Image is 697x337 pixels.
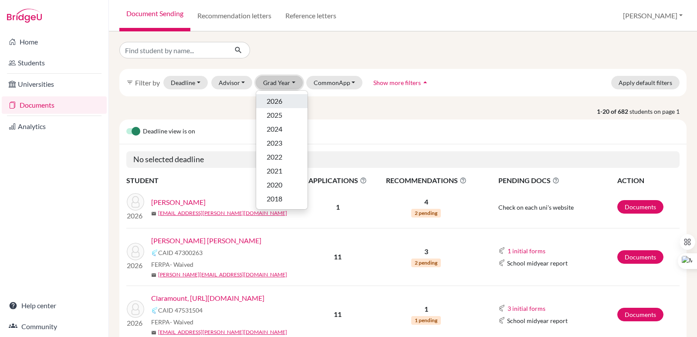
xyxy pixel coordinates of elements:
i: arrow_drop_up [421,78,430,87]
b: 1 [336,203,340,211]
a: Claramount, [URL][DOMAIN_NAME] [151,293,264,303]
button: Show more filtersarrow_drop_up [366,76,437,89]
button: 2024 [256,122,308,136]
span: 2018 [267,194,282,204]
span: CAID 47531504 [158,306,203,315]
span: 2022 [267,152,282,162]
span: students on page 1 [629,107,687,116]
a: Students [2,54,107,71]
p: 2026 [127,211,144,221]
h5: No selected deadline [126,151,680,168]
button: 2021 [256,164,308,178]
img: Bridge-U [7,9,42,23]
p: 1 [376,304,477,314]
img: Sandoval Cañas Prieto, Mariana [127,243,144,260]
button: CommonApp [306,76,363,89]
span: Show more filters [373,79,421,86]
button: [PERSON_NAME] [619,7,687,24]
img: Lin, Krisha [127,193,144,211]
a: Analytics [2,118,107,135]
button: 1 initial forms [507,246,546,256]
input: Find student by name... [119,42,227,58]
button: Apply default filters [611,76,680,89]
button: Advisor [211,76,253,89]
span: FERPA [151,260,193,269]
button: 2022 [256,150,308,164]
p: 3 [376,246,477,257]
button: 2020 [256,178,308,192]
button: Grad Year [256,76,303,89]
span: Check on each uni's website [498,204,574,211]
a: [PERSON_NAME][EMAIL_ADDRESS][DOMAIN_NAME] [158,271,287,279]
b: 11 [334,310,342,318]
button: Deadline [163,76,208,89]
span: - Waived [170,318,193,326]
a: [EMAIL_ADDRESS][PERSON_NAME][DOMAIN_NAME] [158,328,287,336]
span: 2023 [267,138,282,148]
img: Common App logo [498,259,505,266]
button: 2018 [256,192,308,206]
a: Home [2,33,107,51]
span: School midyear report [507,259,568,268]
th: ACTION [617,175,680,186]
span: 2 pending [411,259,441,267]
a: Help center [2,297,107,314]
span: 2025 [267,110,282,120]
img: Claramount, https://easalvador.powerschool.com/admin/students/home.html?frn=001778 [127,300,144,318]
span: CAID 47300263 [158,248,203,257]
a: Universities [2,75,107,93]
a: Documents [617,308,663,321]
span: Filter by [135,78,160,87]
i: filter_list [126,79,133,86]
a: Documents [617,250,663,264]
span: FERPA [151,317,193,327]
p: 2026 [127,318,144,328]
th: STUDENT [126,175,301,186]
span: 2026 [267,96,282,106]
span: 2021 [267,166,282,176]
span: 2020 [267,180,282,190]
span: School midyear report [507,316,568,325]
span: mail [151,272,156,278]
span: 2024 [267,124,282,134]
a: [PERSON_NAME] [151,197,206,208]
span: PENDING DOCS [498,175,616,186]
span: mail [151,330,156,335]
p: 2026 [127,260,144,271]
span: 2 pending [411,209,441,218]
a: [EMAIL_ADDRESS][PERSON_NAME][DOMAIN_NAME] [158,209,287,217]
span: 1 pending [411,316,441,325]
span: mail [151,211,156,216]
a: Documents [617,200,663,214]
img: Common App logo [498,247,505,254]
a: Documents [2,96,107,114]
strong: 1-20 of 682 [597,107,629,116]
img: Common App logo [498,305,505,312]
a: [PERSON_NAME] [PERSON_NAME] [151,235,261,246]
b: 11 [334,252,342,261]
img: Common App logo [151,249,158,256]
button: 2025 [256,108,308,122]
div: Grad Year [256,90,308,210]
p: 4 [376,197,477,207]
button: 2023 [256,136,308,150]
span: Deadline view is on [143,126,195,137]
button: 2026 [256,94,308,108]
span: APPLICATIONS [301,175,375,186]
span: - Waived [170,261,193,268]
img: Common App logo [498,317,505,324]
span: RECOMMENDATIONS [376,175,477,186]
img: Common App logo [151,307,158,314]
a: Community [2,318,107,335]
button: 3 initial forms [507,303,546,313]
